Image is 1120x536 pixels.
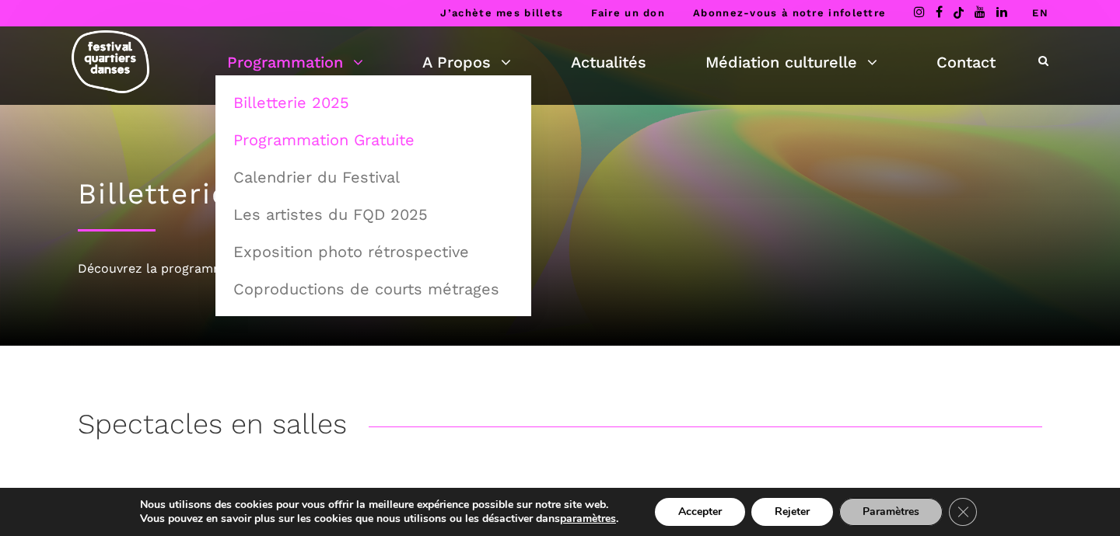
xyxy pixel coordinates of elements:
a: Abonnez-vous à notre infolettre [693,7,886,19]
a: A Propos [422,49,511,75]
a: Médiation culturelle [705,49,877,75]
button: Rejeter [751,498,833,526]
a: EN [1032,7,1048,19]
a: Les artistes du FQD 2025 [224,197,523,232]
a: Billetterie 2025 [224,85,523,120]
p: Nous utilisons des cookies pour vous offrir la meilleure expérience possible sur notre site web. [140,498,618,512]
a: Contact [936,49,996,75]
button: Close GDPR Cookie Banner [949,498,977,526]
a: Programmation [227,49,363,75]
img: logo-fqd-med [72,30,149,93]
h3: Spectacles en salles [78,408,347,447]
a: J’achète mes billets [440,7,563,19]
button: paramètres [560,512,616,526]
a: Calendrier du Festival [224,159,523,195]
a: Actualités [571,49,646,75]
a: Coproductions de courts métrages [224,271,523,307]
a: Exposition photo rétrospective [224,234,523,270]
div: Découvrez la programmation 2025 du Festival Quartiers Danses ! [78,259,1042,279]
a: Programmation Gratuite [224,122,523,158]
button: Paramètres [839,498,943,526]
a: Faire un don [591,7,665,19]
p: Vous pouvez en savoir plus sur les cookies que nous utilisons ou les désactiver dans . [140,512,618,526]
h1: Billetterie 2025 [78,177,1042,211]
button: Accepter [655,498,745,526]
